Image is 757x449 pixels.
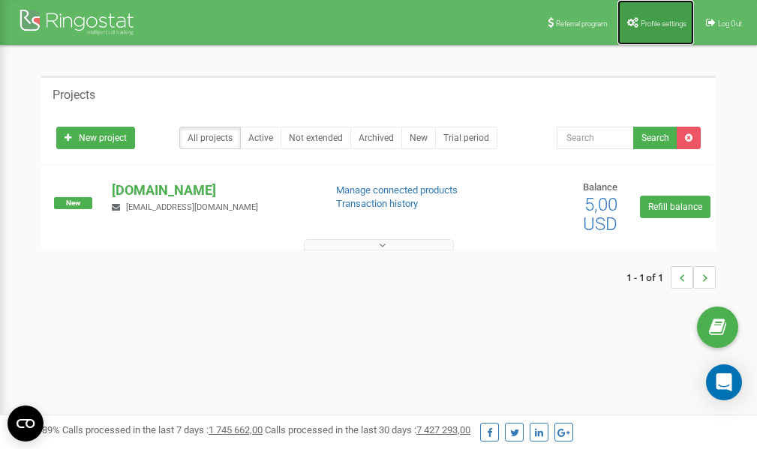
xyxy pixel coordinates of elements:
[265,424,470,436] span: Calls processed in the last 30 days :
[556,19,608,28] span: Referral program
[281,127,351,149] a: Not extended
[640,196,710,218] a: Refill balance
[53,88,95,102] h5: Projects
[583,194,617,235] span: 5,00 USD
[112,181,311,200] p: [DOMAIN_NAME]
[62,424,263,436] span: Calls processed in the last 7 days :
[56,127,135,149] a: New project
[626,251,716,304] nav: ...
[416,424,470,436] u: 7 427 293,00
[240,127,281,149] a: Active
[401,127,436,149] a: New
[718,19,742,28] span: Log Out
[583,181,617,193] span: Balance
[336,198,418,209] a: Transaction history
[350,127,402,149] a: Archived
[641,19,686,28] span: Profile settings
[8,406,44,442] button: Open CMP widget
[179,127,241,149] a: All projects
[126,202,258,212] span: [EMAIL_ADDRESS][DOMAIN_NAME]
[557,127,634,149] input: Search
[336,184,458,196] a: Manage connected products
[435,127,497,149] a: Trial period
[706,364,742,400] div: Open Intercom Messenger
[54,197,92,209] span: New
[209,424,263,436] u: 1 745 662,00
[633,127,677,149] button: Search
[626,266,671,289] span: 1 - 1 of 1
